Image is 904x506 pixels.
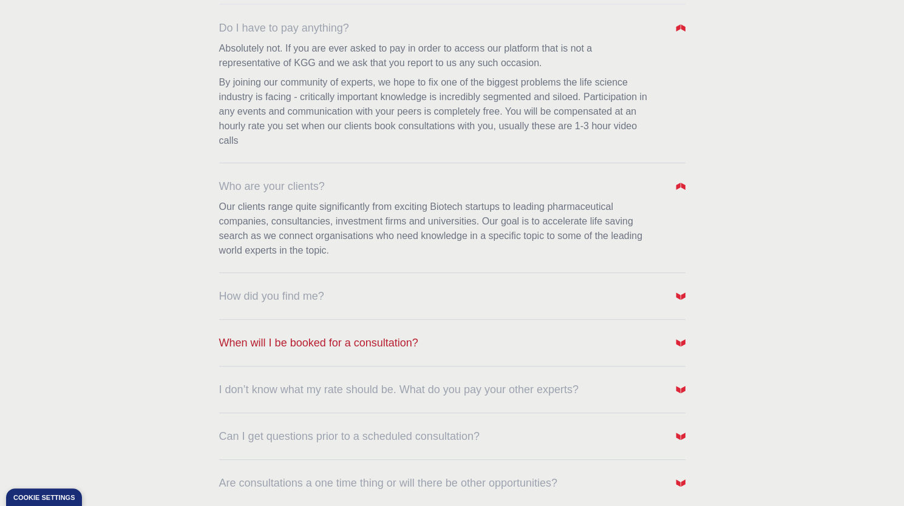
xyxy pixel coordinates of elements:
[676,181,685,191] img: Arrow
[219,19,685,36] button: Do I have to pay anything?Arrow
[219,334,685,351] button: When will I be booked for a consultation?Arrow
[219,178,685,195] button: Who are your clients?Arrow
[219,288,324,305] span: How did you find me?
[13,494,75,501] div: Cookie settings
[676,338,685,348] img: Arrow
[219,381,579,398] span: I don’t know what my rate should be. What do you pay your other experts?
[219,19,349,36] span: Do I have to pay anything?
[219,200,656,258] p: Our clients range quite significantly from exciting Biotech startups to leading pharmaceutical co...
[219,474,685,491] button: Are consultations a one time thing or will there be other opportunities?Arrow
[676,291,685,301] img: Arrow
[219,41,656,70] p: Absolutely not. If you are ever asked to pay in order to access our platform that is not a repres...
[219,428,685,445] button: Can I get questions prior to a scheduled consultation?Arrow
[676,431,685,441] img: Arrow
[676,478,685,488] img: Arrow
[219,474,557,491] span: Are consultations a one time thing or will there be other opportunities?
[219,70,656,148] p: By joining our community of experts, we hope to fix one of the biggest problems the life science ...
[219,428,480,445] span: Can I get questions prior to a scheduled consultation?
[219,288,685,305] button: How did you find me?Arrow
[843,448,904,506] iframe: Chat Widget
[219,334,418,351] span: When will I be booked for a consultation?
[676,23,685,33] img: Arrow
[219,178,325,195] span: Who are your clients?
[219,381,685,398] button: I don’t know what my rate should be. What do you pay your other experts?Arrow
[676,385,685,394] img: Arrow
